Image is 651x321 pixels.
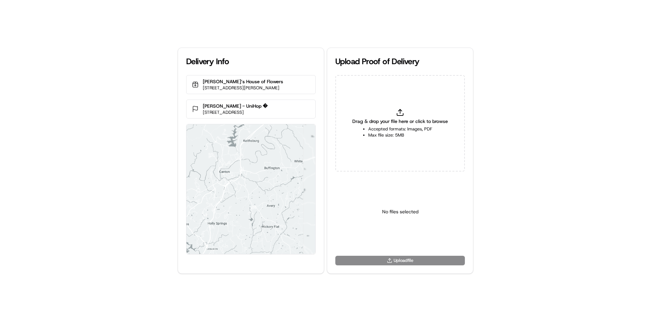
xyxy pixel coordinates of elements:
[203,109,268,115] p: [STREET_ADDRESS]
[352,118,448,125] span: Drag & drop your file here or click to browse
[382,208,418,215] p: No files selected
[368,132,432,138] li: Max file size: 5MB
[368,126,432,132] li: Accepted formats: Images, PDF
[203,85,283,91] p: [STREET_ADDRESS][PERSON_NAME]
[186,56,316,67] div: Delivery Info
[203,103,268,109] p: [PERSON_NAME] - UniHop �
[335,56,465,67] div: Upload Proof of Delivery
[203,78,283,85] p: [PERSON_NAME]‘s House of Flowers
